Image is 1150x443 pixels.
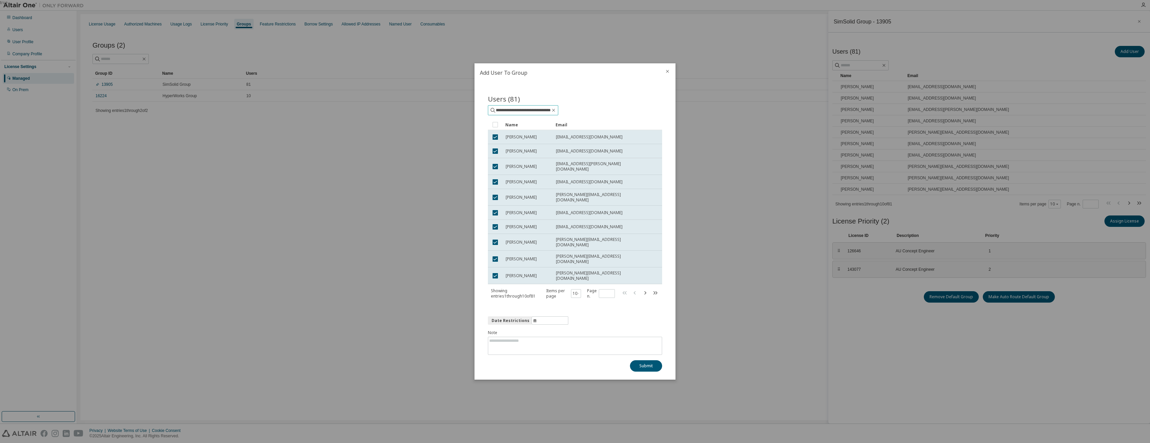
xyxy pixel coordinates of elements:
[556,254,650,264] span: [PERSON_NAME][EMAIL_ADDRESS][DOMAIN_NAME]
[506,273,537,278] span: [PERSON_NAME]
[573,291,580,296] button: 10
[491,288,535,299] span: Showing entries 1 through 10 of 81
[506,256,537,262] span: [PERSON_NAME]
[556,134,623,140] span: [EMAIL_ADDRESS][DOMAIN_NAME]
[492,318,529,323] span: Date Restrictions
[506,224,537,230] span: [PERSON_NAME]
[488,316,568,325] button: information
[587,288,615,299] span: Page n.
[630,360,662,372] button: Submit
[506,195,537,200] span: [PERSON_NAME]
[556,148,623,154] span: [EMAIL_ADDRESS][DOMAIN_NAME]
[506,240,537,245] span: [PERSON_NAME]
[506,210,537,215] span: [PERSON_NAME]
[506,164,537,169] span: [PERSON_NAME]
[506,134,537,140] span: [PERSON_NAME]
[556,237,650,248] span: [PERSON_NAME][EMAIL_ADDRESS][DOMAIN_NAME]
[556,224,623,230] span: [EMAIL_ADDRESS][DOMAIN_NAME]
[488,330,662,335] label: Note
[556,119,651,130] div: Email
[488,94,520,104] span: Users (81)
[474,63,659,82] h2: Add User To Group
[505,119,550,130] div: Name
[556,161,650,172] span: [EMAIL_ADDRESS][PERSON_NAME][DOMAIN_NAME]
[506,148,537,154] span: [PERSON_NAME]
[556,179,623,185] span: [EMAIL_ADDRESS][DOMAIN_NAME]
[556,270,650,281] span: [PERSON_NAME][EMAIL_ADDRESS][DOMAIN_NAME]
[546,288,581,299] span: Items per page
[556,192,650,203] span: [PERSON_NAME][EMAIL_ADDRESS][DOMAIN_NAME]
[556,210,623,215] span: [EMAIL_ADDRESS][DOMAIN_NAME]
[506,179,537,185] span: [PERSON_NAME]
[665,69,670,74] button: close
